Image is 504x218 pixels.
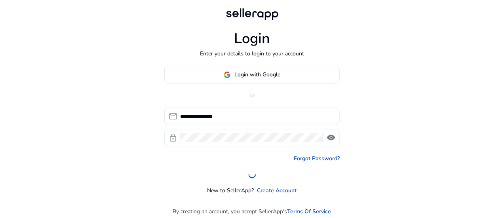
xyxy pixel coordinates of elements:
button: Login with Google [164,66,340,83]
span: mail [168,112,178,121]
a: Create Account [257,186,297,195]
a: Forgot Password? [294,154,340,163]
a: Terms Of Service [287,207,331,216]
p: or [164,91,340,100]
span: Login with Google [235,70,281,79]
p: Enter your details to login to your account [200,49,304,58]
img: google-logo.svg [224,71,231,78]
p: New to SellerApp? [207,186,254,195]
h1: Login [234,30,270,47]
span: visibility [326,133,336,142]
span: lock [168,133,178,142]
